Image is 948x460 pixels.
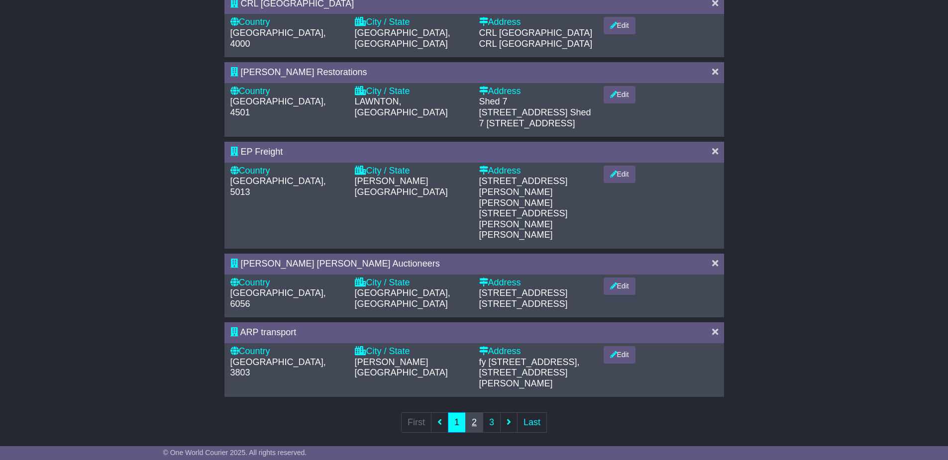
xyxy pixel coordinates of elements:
span: [GEOGRAPHIC_DATA], 6056 [230,288,326,309]
button: Edit [604,166,635,183]
span: CRL [GEOGRAPHIC_DATA] [479,39,593,49]
a: 3 [483,412,501,433]
div: City / State [355,86,469,97]
span: [PERSON_NAME][GEOGRAPHIC_DATA] [355,176,448,197]
div: Address [479,277,594,288]
span: [STREET_ADDRESS][PERSON_NAME][PERSON_NAME] [479,176,568,207]
span: [GEOGRAPHIC_DATA], 3803 [230,357,326,378]
button: Edit [604,17,635,34]
span: fy [STREET_ADDRESS], [479,357,580,367]
div: Address [479,17,594,28]
button: Edit [604,277,635,295]
span: Shed 7 [STREET_ADDRESS] [479,96,568,117]
a: 2 [465,412,483,433]
span: [PERSON_NAME] Restorations [241,67,367,77]
span: [STREET_ADDRESS][PERSON_NAME][PERSON_NAME] [479,208,568,240]
span: [GEOGRAPHIC_DATA], 4501 [230,96,326,117]
div: Address [479,346,594,357]
span: [PERSON_NAME] [PERSON_NAME] Auctioneers [241,259,440,269]
div: Country [230,277,345,288]
a: 1 [448,412,466,433]
div: City / State [355,277,469,288]
span: LAWNTON, [GEOGRAPHIC_DATA] [355,96,448,117]
span: [STREET_ADDRESS] [479,288,568,298]
span: [GEOGRAPHIC_DATA], [GEOGRAPHIC_DATA] [355,28,450,49]
span: [GEOGRAPHIC_DATA], 4000 [230,28,326,49]
span: ARP transport [240,327,297,337]
span: CRL [GEOGRAPHIC_DATA] [479,28,593,38]
span: [STREET_ADDRESS] [479,299,568,309]
div: Address [479,166,594,177]
div: City / State [355,346,469,357]
button: Edit [604,346,635,364]
span: Shed 7 [STREET_ADDRESS] [479,107,591,128]
span: [PERSON_NAME][GEOGRAPHIC_DATA] [355,357,448,378]
div: Country [230,86,345,97]
div: City / State [355,17,469,28]
div: Address [479,86,594,97]
span: EP Freight [241,147,283,157]
span: [GEOGRAPHIC_DATA], 5013 [230,176,326,197]
div: Country [230,346,345,357]
div: Country [230,17,345,28]
button: Edit [604,86,635,103]
span: [GEOGRAPHIC_DATA], [GEOGRAPHIC_DATA] [355,288,450,309]
div: Country [230,166,345,177]
div: City / State [355,166,469,177]
span: © One World Courier 2025. All rights reserved. [163,449,307,457]
a: Last [517,412,547,433]
span: [STREET_ADDRESS][PERSON_NAME] [479,368,568,388]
